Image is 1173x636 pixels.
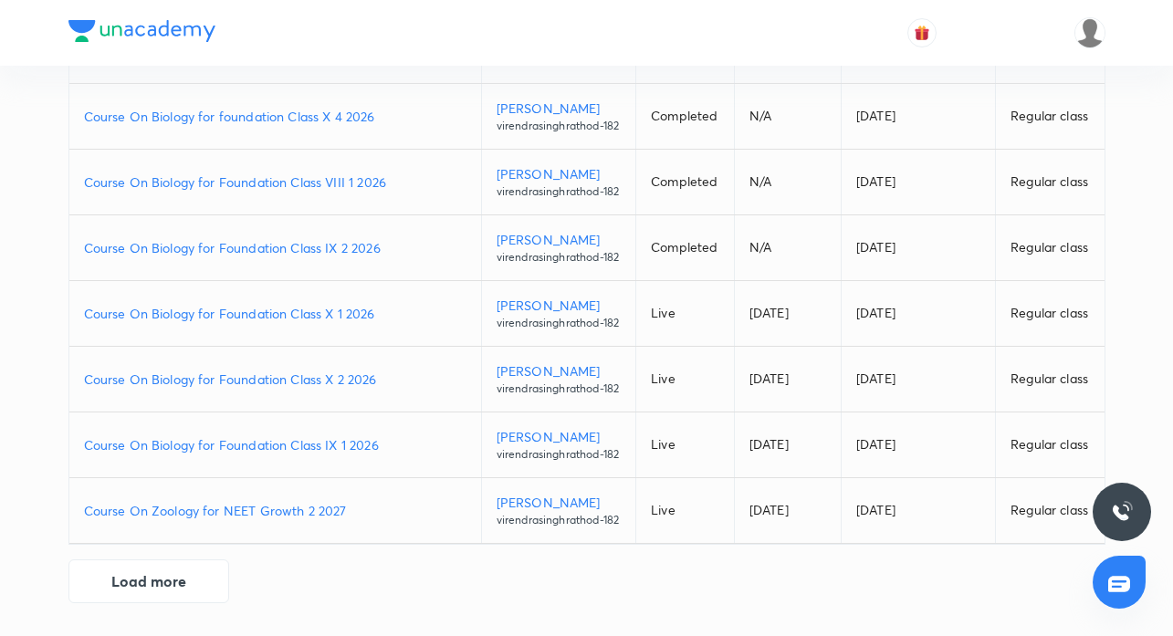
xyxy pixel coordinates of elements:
p: [PERSON_NAME] [497,230,621,249]
p: virendrasinghrathod-182 [497,315,621,331]
p: virendrasinghrathod-182 [497,446,621,463]
td: [DATE] [734,281,841,347]
a: Course On Biology for Foundation Class IX 1 2026 [84,435,466,454]
a: Company Logo [68,20,215,47]
p: [PERSON_NAME] [497,427,621,446]
td: [DATE] [734,412,841,478]
a: [PERSON_NAME]virendrasinghrathod-182 [497,296,621,331]
td: Regular class [996,281,1105,347]
td: [DATE] [841,215,995,281]
td: Regular class [996,347,1105,412]
p: virendrasinghrathod-182 [497,249,621,266]
img: ttu [1111,501,1133,523]
td: [DATE] [734,347,841,412]
td: Live [636,478,735,544]
td: N/A [734,84,841,150]
a: Course On Biology for foundation Class X 4 2026 [84,107,466,126]
button: avatar [907,18,937,47]
a: Course On Biology for Foundation Class IX 2 2026 [84,238,466,257]
a: [PERSON_NAME]virendrasinghrathod-182 [497,99,621,134]
td: N/A [734,215,841,281]
a: [PERSON_NAME]virendrasinghrathod-182 [497,493,621,528]
p: [PERSON_NAME] [497,99,621,118]
a: [PERSON_NAME]virendrasinghrathod-182 [497,230,621,266]
p: [PERSON_NAME] [497,296,621,315]
td: Regular class [996,412,1105,478]
p: [PERSON_NAME] [497,493,621,512]
td: [DATE] [841,84,995,150]
td: [DATE] [841,412,995,478]
td: Regular class [996,150,1105,215]
p: [PERSON_NAME] [497,164,621,183]
a: [PERSON_NAME]virendrasinghrathod-182 [497,427,621,463]
a: [PERSON_NAME]virendrasinghrathod-182 [497,361,621,397]
td: Live [636,347,735,412]
button: Load more [68,559,229,603]
a: Course On Zoology for NEET Growth 2 2027 [84,501,466,520]
td: Live [636,281,735,347]
a: Course On Biology for Foundation Class X 2 2026 [84,370,466,389]
td: N/A [734,150,841,215]
td: Completed [636,150,735,215]
p: virendrasinghrathod-182 [497,381,621,397]
p: virendrasinghrathod-182 [497,118,621,134]
td: Regular class [996,215,1105,281]
a: Course On Biology for Foundation Class X 1 2026 [84,304,466,323]
img: Aarati parsewar [1074,17,1105,48]
a: [PERSON_NAME]virendrasinghrathod-182 [497,164,621,200]
td: Completed [636,84,735,150]
p: virendrasinghrathod-182 [497,183,621,200]
img: avatar [914,25,930,41]
td: [DATE] [841,347,995,412]
td: [DATE] [734,478,841,544]
td: Regular class [996,478,1105,544]
a: Course On Biology for Foundation Class VIII 1 2026 [84,172,466,192]
td: Regular class [996,84,1105,150]
td: Live [636,412,735,478]
td: [DATE] [841,478,995,544]
td: [DATE] [841,150,995,215]
td: [DATE] [841,281,995,347]
p: virendrasinghrathod-182 [497,512,621,528]
p: [PERSON_NAME] [497,361,621,381]
img: Company Logo [68,20,215,42]
td: Completed [636,215,735,281]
